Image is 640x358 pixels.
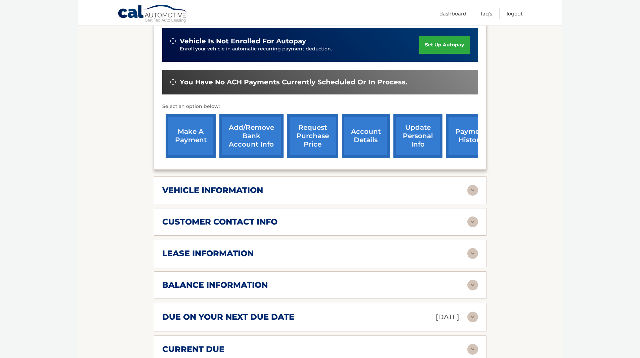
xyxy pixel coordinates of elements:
h2: balance information [162,280,268,290]
img: accordion-rest.svg [467,280,478,290]
h2: lease information [162,248,254,258]
a: Dashboard [439,8,466,19]
a: update personal info [393,114,442,158]
img: accordion-rest.svg [467,248,478,259]
p: Enroll your vehicle in automatic recurring payment deduction. [180,45,420,53]
p: Select an option below: [162,103,478,111]
span: You have no ACH payments currently scheduled or in process. [180,78,407,86]
h2: current due [162,344,224,354]
h2: customer contact info [162,217,278,227]
a: request purchase price [287,114,338,158]
img: alert-white.svg [170,38,176,44]
a: FAQ's [481,8,492,19]
span: vehicle is not enrolled for autopay [180,37,306,45]
img: accordion-rest.svg [467,185,478,196]
img: accordion-rest.svg [467,312,478,322]
img: alert-white.svg [170,79,176,85]
h2: vehicle information [162,185,263,195]
img: accordion-rest.svg [467,344,478,355]
a: Cal Automotive [118,4,188,24]
a: Add/Remove bank account info [219,114,284,158]
a: set up autopay [419,36,470,54]
p: [DATE] [436,311,459,323]
img: accordion-rest.svg [467,216,478,227]
a: Logout [507,8,523,19]
a: payment history [446,114,496,158]
a: make a payment [166,114,216,158]
h2: due on your next due date [162,312,294,322]
a: account details [342,114,390,158]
